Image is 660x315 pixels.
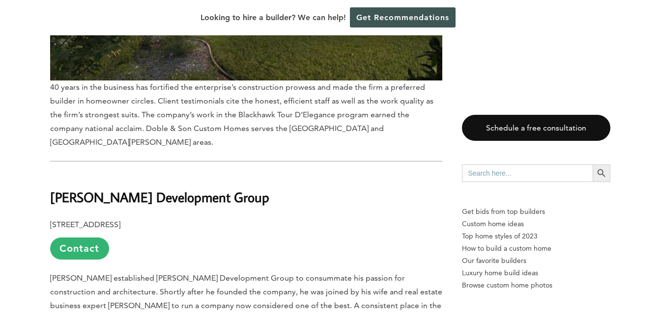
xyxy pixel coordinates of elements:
a: Our favorite builders [462,255,610,267]
a: Top home styles of 2023 [462,230,610,242]
input: Search here... [462,164,593,182]
a: Schedule a free consultation [462,115,610,141]
b: [PERSON_NAME] Development Group [50,188,269,206]
a: Custom home ideas [462,218,610,230]
a: Browse custom home photos [462,279,610,291]
svg: Search [596,168,607,179]
a: Contact [50,237,109,260]
iframe: Drift Widget Chat Controller [611,266,648,303]
a: How to build a custom home [462,242,610,255]
b: [STREET_ADDRESS] [50,220,120,229]
a: Luxury home build ideas [462,267,610,279]
a: Get Recommendations [350,7,456,27]
p: Get bids from top builders [462,206,610,218]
